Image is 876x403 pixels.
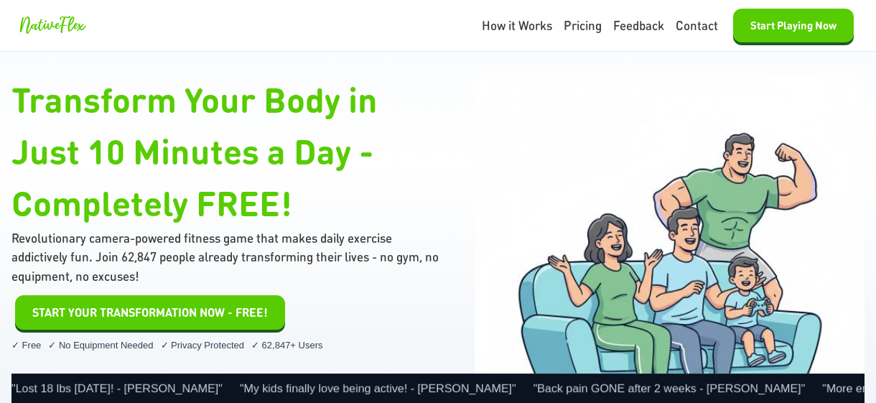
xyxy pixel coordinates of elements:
div: Social proof ticker [11,374,865,403]
span: "Back pain GONE after 2 weeks - [PERSON_NAME]" [533,382,806,394]
span: START YOUR TRANSFORMATION NOW - FREE! [32,304,268,321]
span: ✓ No Equipment Needed [48,338,153,353]
a: Pricing [564,17,602,35]
span: ✓ 62,847+ Users [251,338,323,353]
span: "Lost 18 lbs [DATE]! - [PERSON_NAME]" [11,382,223,394]
a: How it Works [482,17,552,35]
button: Start Playing Now [15,295,285,330]
a: Contact [676,17,718,35]
span: ✓ Free [11,338,41,353]
button: Start Playing Now [733,9,854,42]
span: "My kids finally love being active! - [PERSON_NAME]" [240,382,516,394]
a: Feedback [613,17,664,35]
span: NativeFlex [19,17,85,34]
h1: Transform Your Body in Just 10 Minutes a Day - Completely FREE! [11,73,440,228]
p: Revolutionary camera-powered fitness game that makes daily exercise addictively fun. Join 62,847 ... [11,228,440,285]
span: ✓ Privacy Protected [161,338,245,353]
